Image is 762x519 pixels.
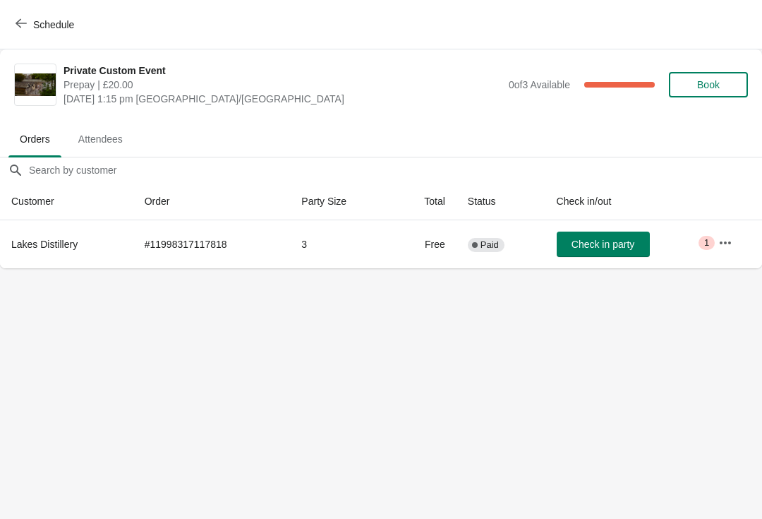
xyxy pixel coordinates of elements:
[545,183,708,220] th: Check in/out
[133,183,291,220] th: Order
[290,220,391,268] td: 3
[392,220,456,268] td: Free
[8,126,61,152] span: Orders
[11,239,78,250] span: Lakes Distillery
[290,183,391,220] th: Party Size
[697,79,720,90] span: Book
[133,220,291,268] td: # 11998317117818
[557,232,650,257] button: Check in party
[480,239,499,251] span: Paid
[33,19,74,30] span: Schedule
[64,78,502,92] span: Prepay | £20.00
[704,237,709,249] span: 1
[64,64,502,78] span: Private Custom Event
[392,183,456,220] th: Total
[28,157,762,183] input: Search by customer
[7,12,85,37] button: Schedule
[15,73,56,97] img: Private Custom Event
[64,92,502,106] span: [DATE] 1:15 pm [GEOGRAPHIC_DATA]/[GEOGRAPHIC_DATA]
[669,72,748,97] button: Book
[456,183,545,220] th: Status
[67,126,134,152] span: Attendees
[509,79,570,90] span: 0 of 3 Available
[571,239,634,250] span: Check in party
